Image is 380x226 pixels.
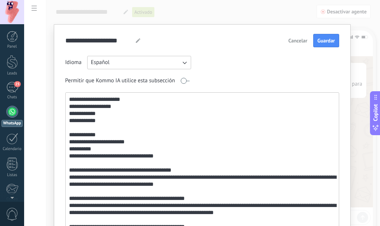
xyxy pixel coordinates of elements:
button: Cancelar [285,35,311,46]
div: Leads [1,71,23,76]
div: Calendario [1,147,23,152]
div: Panel [1,44,23,49]
span: Cancelar [288,38,307,43]
div: WhatsApp [1,120,23,127]
span: Guardar [317,38,335,43]
span: Español [91,59,110,66]
span: 25 [14,81,20,87]
div: Chats [1,95,23,100]
span: Idioma [65,59,82,66]
button: Guardar [313,34,339,47]
button: Español [87,56,191,69]
span: Copilot [372,104,379,121]
span: Permitir que Kommo IA utilice esta subsección [65,77,175,85]
div: Listas [1,173,23,178]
